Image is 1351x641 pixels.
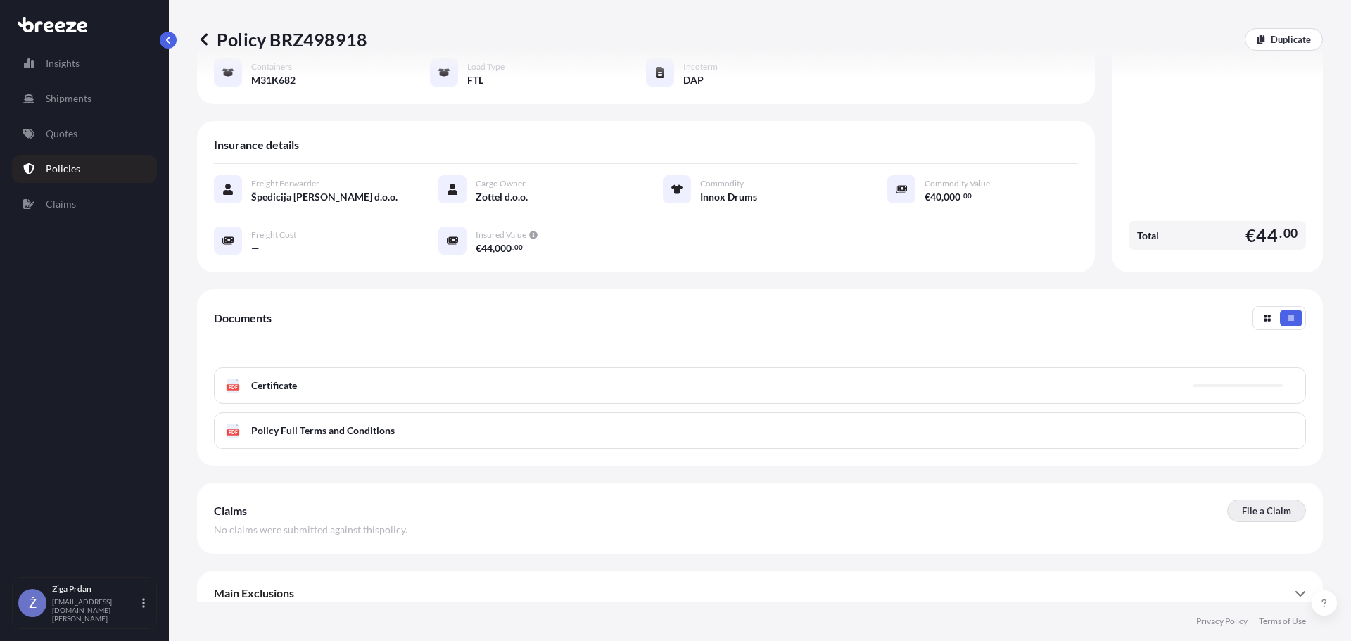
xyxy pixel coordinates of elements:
span: 000 [944,192,960,202]
p: Policies [46,162,80,176]
span: Insured Value [476,229,526,241]
span: Certificate [251,379,297,393]
span: 44 [481,243,493,253]
span: 00 [514,245,523,250]
span: Zottel d.o.o. [476,190,528,204]
span: 00 [1283,229,1298,238]
a: Quotes [12,120,157,148]
a: Insights [12,49,157,77]
p: [EMAIL_ADDRESS][DOMAIN_NAME][PERSON_NAME] [52,597,139,623]
text: PDF [229,385,238,390]
span: , [941,192,944,202]
a: Policies [12,155,157,183]
span: FTL [467,73,483,87]
span: 00 [963,193,972,198]
span: DAP [683,73,704,87]
a: File a Claim [1227,500,1306,522]
span: Cargo Owner [476,178,526,189]
span: 40 [930,192,941,202]
p: Duplicate [1271,32,1311,46]
p: File a Claim [1242,504,1291,518]
span: . [1279,229,1282,238]
span: Total [1137,229,1159,243]
text: PDF [229,430,238,435]
span: Ž [29,596,37,610]
span: Freight Forwarder [251,178,319,189]
span: No claims were submitted against this policy . [214,523,407,537]
a: Shipments [12,84,157,113]
span: Freight Cost [251,229,296,241]
span: . [512,245,514,250]
p: Quotes [46,127,77,141]
span: 000 [495,243,512,253]
span: Main Exclusions [214,586,294,600]
span: Policy Full Terms and Conditions [251,424,395,438]
span: M31K682 [251,73,296,87]
a: Privacy Policy [1196,616,1248,627]
span: Innox Drums [700,190,757,204]
a: Claims [12,190,157,218]
span: € [476,243,481,253]
span: Insurance details [214,138,299,152]
span: , [493,243,495,253]
a: Duplicate [1245,28,1323,51]
span: — [251,241,260,255]
span: Claims [214,504,247,518]
span: € [1245,227,1256,244]
p: Insights [46,56,80,70]
p: Claims [46,197,76,211]
p: Policy BRZ498918 [197,28,367,51]
p: Shipments [46,91,91,106]
span: 44 [1256,227,1277,244]
p: Žiga Prdan [52,583,139,595]
div: Main Exclusions [214,576,1306,610]
span: . [961,193,963,198]
span: Špedicija [PERSON_NAME] d.o.o. [251,190,398,204]
span: Commodity Value [925,178,990,189]
span: Commodity [700,178,744,189]
span: € [925,192,930,202]
span: Documents [214,311,272,325]
a: Terms of Use [1259,616,1306,627]
a: PDFPolicy Full Terms and Conditions [214,412,1306,449]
